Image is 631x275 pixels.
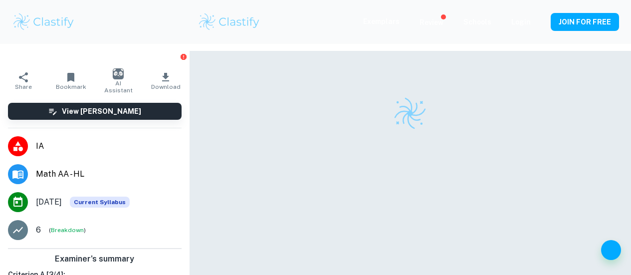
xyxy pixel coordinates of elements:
[36,224,41,236] p: 6
[511,18,531,26] a: Login
[62,106,141,117] h6: View [PERSON_NAME]
[36,140,182,152] span: IA
[551,13,619,31] button: JOIN FOR FREE
[601,240,621,260] button: Help and Feedback
[95,67,142,95] button: AI Assistant
[4,253,186,265] h6: Examiner's summary
[142,67,190,95] button: Download
[463,18,491,26] a: Schools
[393,96,427,131] img: Clastify logo
[363,16,400,27] p: Exemplars
[36,196,62,208] span: [DATE]
[113,68,124,79] img: AI Assistant
[49,226,86,235] span: ( )
[36,168,182,180] span: Math AA - HL
[12,12,75,32] img: Clastify logo
[101,80,136,94] span: AI Assistant
[151,83,181,90] span: Download
[51,226,84,235] button: Breakdown
[180,53,188,60] button: Report issue
[198,12,261,32] img: Clastify logo
[420,17,443,28] p: Review
[47,67,95,95] button: Bookmark
[70,197,130,208] span: Current Syllabus
[70,197,130,208] div: This exemplar is based on the current syllabus. Feel free to refer to it for inspiration/ideas wh...
[8,103,182,120] button: View [PERSON_NAME]
[56,83,86,90] span: Bookmark
[15,83,32,90] span: Share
